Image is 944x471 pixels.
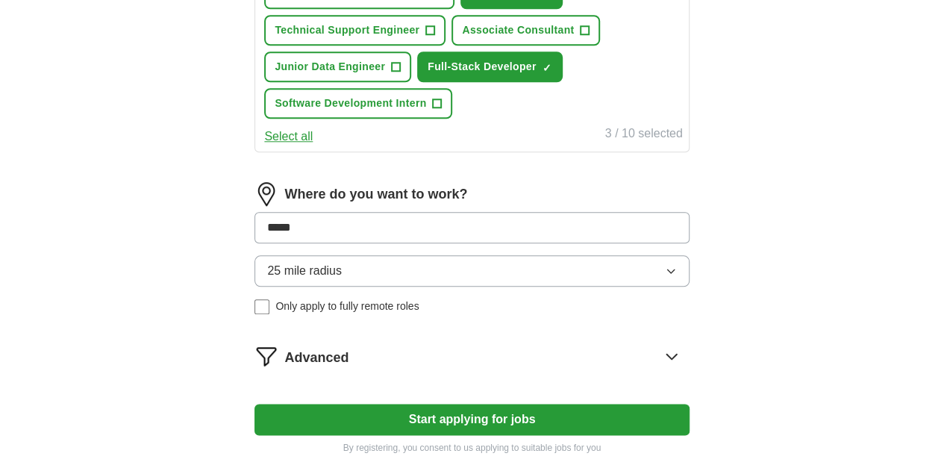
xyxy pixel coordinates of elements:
[462,22,574,38] span: Associate Consultant
[254,404,689,435] button: Start applying for jobs
[284,184,467,205] label: Where do you want to work?
[284,348,348,368] span: Advanced
[264,88,452,119] button: Software Development Intern
[428,59,537,75] span: Full-Stack Developer
[543,62,551,74] span: ✓
[275,59,385,75] span: Junior Data Engineer
[254,182,278,206] img: location.png
[417,52,563,82] button: Full-Stack Developer✓
[254,299,269,314] input: Only apply to fully remote roles
[605,125,683,146] div: 3 / 10 selected
[275,22,419,38] span: Technical Support Engineer
[267,262,342,280] span: 25 mile radius
[264,15,446,46] button: Technical Support Engineer
[264,52,411,82] button: Junior Data Engineer
[264,128,313,146] button: Select all
[275,96,426,111] span: Software Development Intern
[254,441,689,455] p: By registering, you consent to us applying to suitable jobs for you
[451,15,600,46] button: Associate Consultant
[254,255,689,287] button: 25 mile radius
[254,344,278,368] img: filter
[275,299,419,314] span: Only apply to fully remote roles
